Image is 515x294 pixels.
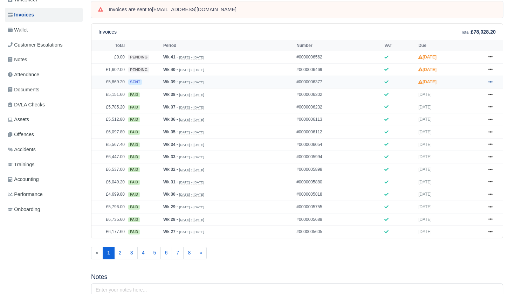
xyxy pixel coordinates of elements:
span: 1 [103,247,115,259]
span: [DATE] [418,129,432,134]
small: [DATE] » [DATE] [179,218,204,222]
td: £5,796.00 [91,201,126,213]
th: Total [91,40,126,51]
span: Assets [8,115,29,124]
td: #0000006469 [295,63,383,76]
strong: Wk 30 - [163,192,178,197]
div: Invoices are sent to [109,6,496,13]
a: Assets [5,113,83,126]
strong: Wk 35 - [163,129,178,134]
small: [DATE] » [DATE] [179,105,204,110]
a: Attendance [5,68,83,82]
small: [DATE] » [DATE] [179,230,204,234]
a: DVLA Checks [5,98,83,112]
span: paid [128,167,140,172]
th: Number [295,40,383,51]
span: pending [128,67,149,72]
span: [DATE] [418,217,432,222]
span: DVLA Checks [8,101,45,109]
td: £5,512.80 [91,113,126,126]
small: [DATE] » [DATE] [179,130,204,134]
span: Trainings [8,161,34,169]
small: [DATE] » [DATE] [179,143,204,147]
small: [DATE] » [DATE] [179,168,204,172]
span: [DATE] [418,167,432,172]
a: Trainings [5,158,83,171]
td: #0000005755 [295,201,383,213]
a: 2 [114,247,126,259]
th: Due [417,40,482,51]
span: paid [128,217,140,222]
strong: Wk 41 - [163,55,178,59]
td: £1,602.00 [91,63,126,76]
span: paid [128,205,140,210]
span: [DATE] [418,229,432,234]
small: [DATE] » [DATE] [179,68,204,72]
span: paid [128,117,140,122]
a: Invoices [5,8,83,22]
strong: Wk 37 - [163,105,178,110]
small: [DATE] » [DATE] [179,180,204,184]
strong: Wk 33 - [163,154,178,159]
td: #0000006112 [295,126,383,139]
small: [DATE] » [DATE] [179,192,204,197]
strong: Wk 29 - [163,204,178,209]
a: 6 [160,247,172,259]
span: Offences [8,131,34,139]
td: #0000005689 [295,213,383,226]
td: #0000005880 [295,176,383,188]
iframe: Chat Widget [480,260,515,294]
a: 5 [149,247,161,259]
strong: Wk 40 - [163,67,178,72]
a: 4 [137,247,149,259]
span: [DATE] [418,154,432,159]
span: [DATE] [418,142,432,147]
small: [DATE] » [DATE] [179,205,204,209]
a: 8 [183,247,195,259]
td: £6,735.60 [91,213,126,226]
span: paid [128,130,140,135]
td: #0000006562 [295,51,383,64]
small: [DATE] » [DATE] [179,93,204,97]
strong: [DATE] [418,55,437,59]
strong: Wk 32 - [163,167,178,172]
span: Accidents [8,146,36,154]
td: £5,869.20 [91,76,126,89]
td: £6,177.60 [91,226,126,238]
a: Accidents [5,143,83,156]
td: £0.00 [91,51,126,64]
a: Onboarding [5,203,83,216]
td: #0000005898 [295,163,383,176]
td: £6,537.00 [91,163,126,176]
td: #0000005818 [295,188,383,201]
a: 7 [172,247,184,259]
td: #0000005605 [295,226,383,238]
td: £5,785.20 [91,101,126,113]
td: #0000006054 [295,138,383,151]
span: Wallet [8,26,28,34]
span: paid [128,142,140,147]
span: [DATE] [418,117,432,122]
small: Total [461,30,469,34]
h5: Notes [91,273,503,281]
span: pending [128,55,149,60]
a: Wallet [5,23,83,37]
span: paid [128,155,140,160]
a: 3 [126,247,138,259]
span: [DATE] [418,180,432,184]
td: #0000006113 [295,113,383,126]
strong: £78,028.20 [471,29,496,35]
span: paid [128,105,140,110]
td: £6,447.00 [91,151,126,163]
strong: Wk 31 - [163,180,178,184]
span: Accounting [8,175,39,183]
strong: [EMAIL_ADDRESS][DOMAIN_NAME] [152,7,236,12]
strong: [DATE] [418,67,437,72]
td: £4,699.80 [91,188,126,201]
span: paid [128,180,140,185]
span: [DATE] [418,192,432,197]
strong: Wk 28 - [163,217,178,222]
span: Notes [8,56,27,64]
strong: Wk 36 - [163,117,178,122]
div: : [461,28,496,36]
